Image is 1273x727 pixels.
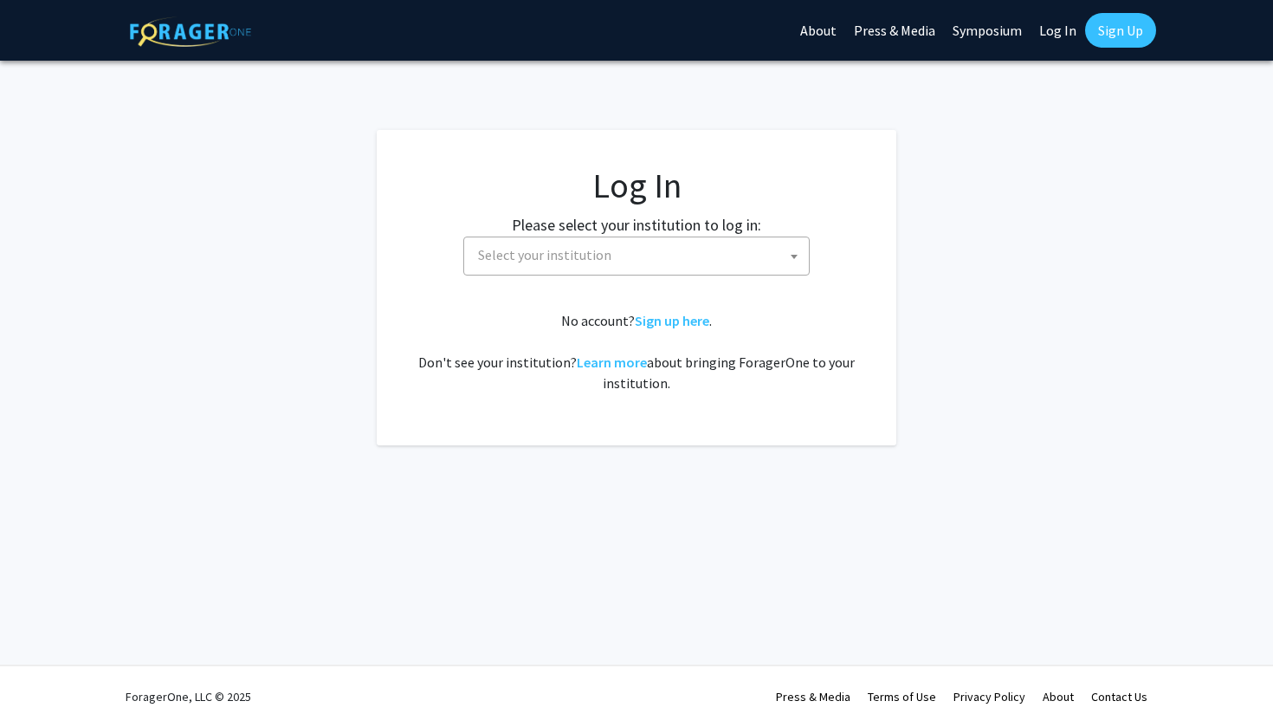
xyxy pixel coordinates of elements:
[126,666,251,727] div: ForagerOne, LLC © 2025
[1091,689,1147,704] a: Contact Us
[868,689,936,704] a: Terms of Use
[1085,13,1156,48] a: Sign Up
[411,310,862,393] div: No account? . Don't see your institution? about bringing ForagerOne to your institution.
[635,312,709,329] a: Sign up here
[130,16,251,47] img: ForagerOne Logo
[953,689,1025,704] a: Privacy Policy
[512,213,761,237] label: Please select your institution to log in:
[411,165,862,206] h1: Log In
[478,246,611,263] span: Select your institution
[577,354,647,371] a: Learn more about bringing ForagerOne to your institution
[776,689,850,704] a: Press & Media
[1043,689,1074,704] a: About
[471,237,809,273] span: Select your institution
[463,237,810,276] span: Select your institution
